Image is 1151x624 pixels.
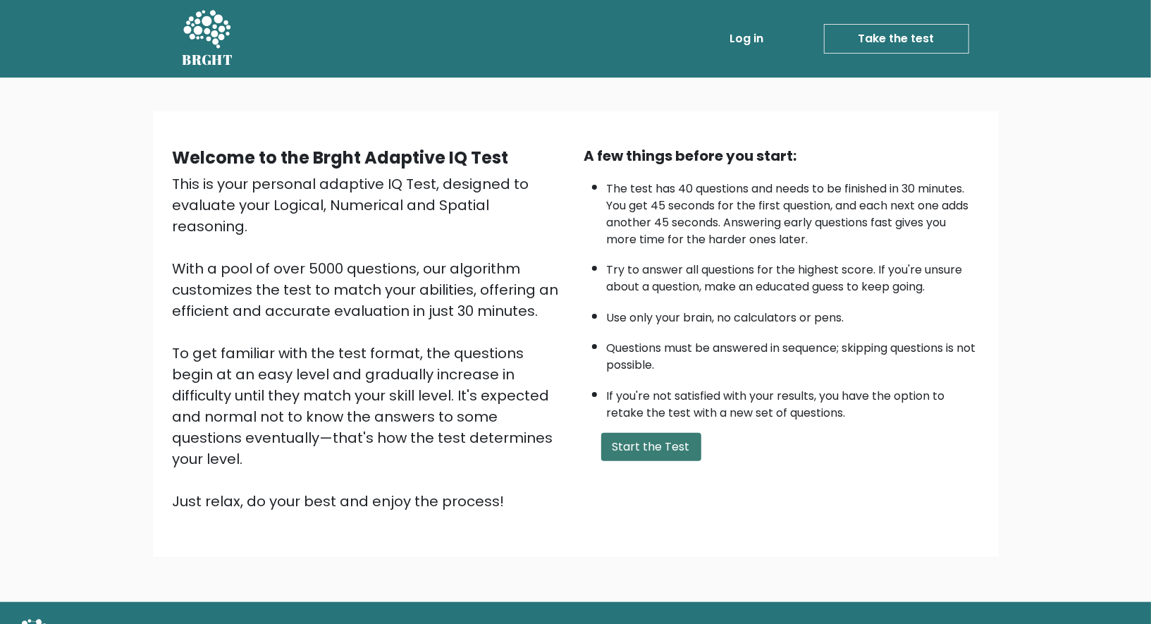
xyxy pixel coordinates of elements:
[607,255,979,295] li: Try to answer all questions for the highest score. If you're unsure about a question, make an edu...
[607,302,979,326] li: Use only your brain, no calculators or pens.
[607,381,979,422] li: If you're not satisfied with your results, you have the option to retake the test with a new set ...
[183,6,233,72] a: BRGHT
[584,145,979,166] div: A few things before you start:
[607,333,979,374] li: Questions must be answered in sequence; skipping questions is not possible.
[183,51,233,68] h5: BRGHT
[725,25,770,53] a: Log in
[173,173,567,512] div: This is your personal adaptive IQ Test, designed to evaluate your Logical, Numerical and Spatial ...
[607,173,979,248] li: The test has 40 questions and needs to be finished in 30 minutes. You get 45 seconds for the firs...
[601,433,701,461] button: Start the Test
[173,146,509,169] b: Welcome to the Brght Adaptive IQ Test
[824,24,969,54] a: Take the test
